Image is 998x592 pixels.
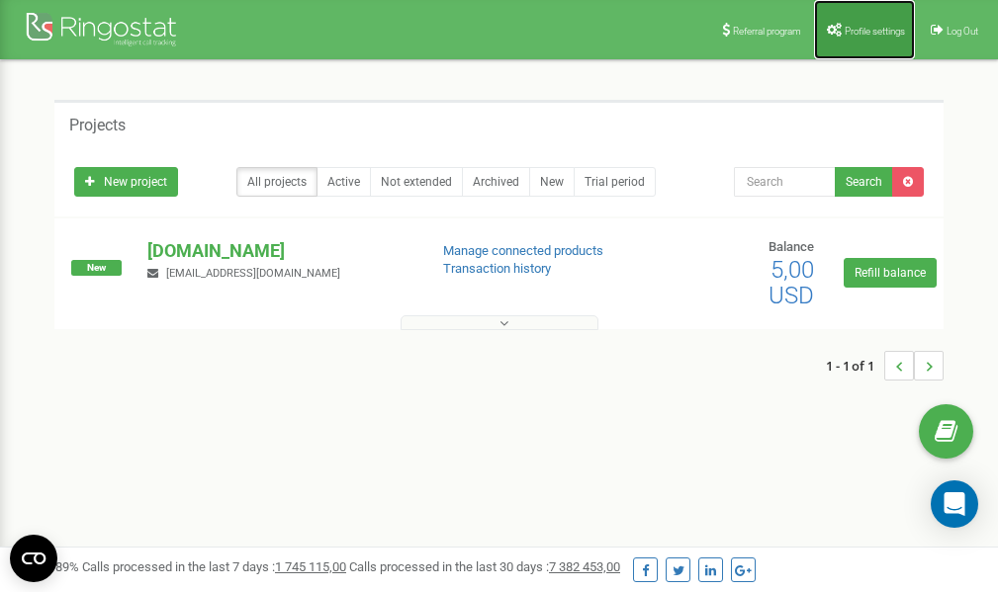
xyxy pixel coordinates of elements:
[845,26,905,37] span: Profile settings
[733,26,801,37] span: Referral program
[529,167,575,197] a: New
[166,267,340,280] span: [EMAIL_ADDRESS][DOMAIN_NAME]
[769,256,814,309] span: 5,00 USD
[443,261,551,276] a: Transaction history
[10,535,57,582] button: Open CMP widget
[71,260,122,276] span: New
[826,331,944,400] nav: ...
[147,238,410,264] p: [DOMAIN_NAME]
[462,167,530,197] a: Archived
[317,167,371,197] a: Active
[844,258,937,288] a: Refill balance
[275,559,346,574] u: 1 745 115,00
[574,167,656,197] a: Trial period
[370,167,463,197] a: Not extended
[236,167,318,197] a: All projects
[931,480,978,528] div: Open Intercom Messenger
[349,559,620,574] span: Calls processed in the last 30 days :
[769,239,814,254] span: Balance
[69,117,126,134] h5: Projects
[835,167,893,197] button: Search
[826,351,884,381] span: 1 - 1 of 1
[549,559,620,574] u: 7 382 453,00
[947,26,978,37] span: Log Out
[443,243,603,258] a: Manage connected products
[82,559,346,574] span: Calls processed in the last 7 days :
[734,167,836,197] input: Search
[74,167,178,197] a: New project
